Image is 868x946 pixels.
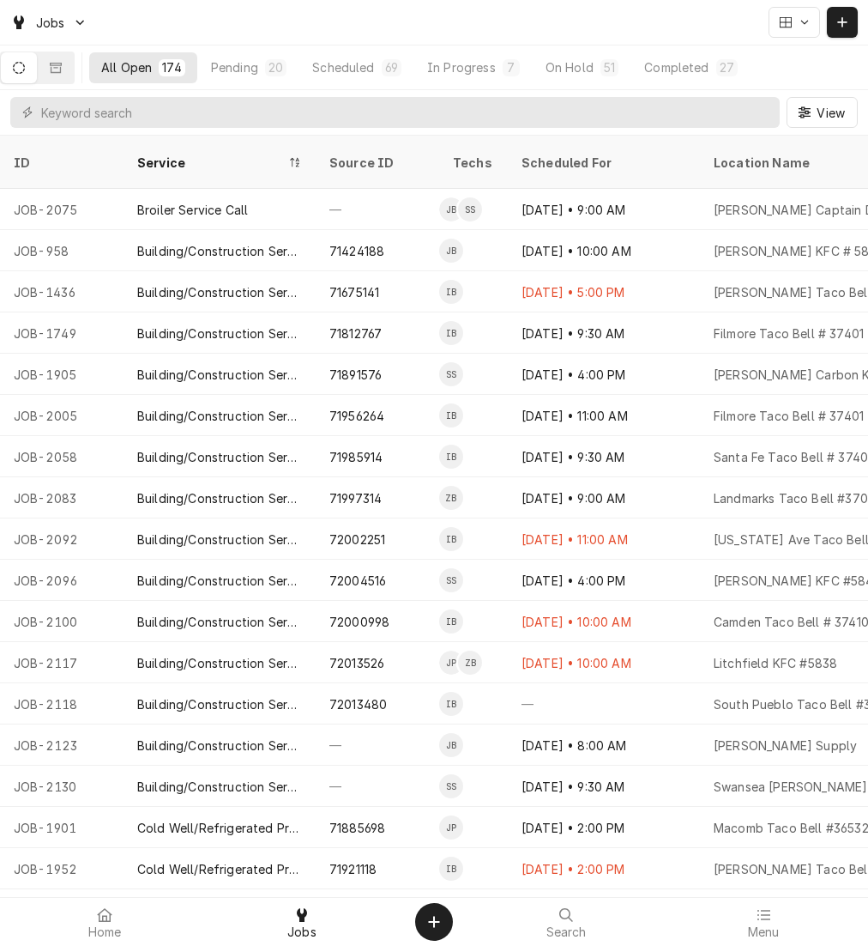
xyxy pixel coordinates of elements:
[508,766,700,807] div: [DATE] • 9:30 AM
[316,725,439,766] div: —
[439,321,463,345] div: IB
[666,901,861,943] a: Menu
[312,58,374,76] div: Scheduled
[329,860,377,878] div: 71921118
[714,654,837,672] div: Litchfield KFC #5838
[316,766,439,807] div: —
[508,477,700,518] div: [DATE] • 9:00 AM
[439,362,463,386] div: Sam Smith's Avatar
[439,568,463,592] div: Sam Smith's Avatar
[329,448,383,466] div: 71985914
[508,642,700,683] div: [DATE] • 10:00 AM
[439,568,463,592] div: SS
[439,197,463,221] div: James Bain's Avatar
[137,201,248,219] div: Broiler Service Call
[3,9,94,37] a: Go to Jobs
[748,925,780,939] span: Menu
[508,230,700,271] div: [DATE] • 10:00 AM
[714,407,864,425] div: Filmore Taco Bell # 37401
[521,154,683,172] div: Scheduled For
[439,403,463,428] div: Izaia Bain's Avatar
[385,58,398,76] div: 69
[439,692,463,716] div: Izaia Bain's Avatar
[137,531,302,549] div: Building/Construction Service
[439,239,463,263] div: JB
[506,58,516,76] div: 7
[137,489,302,507] div: Building/Construction Service
[329,613,389,631] div: 72000998
[439,857,463,881] div: IB
[316,189,439,230] div: —
[268,58,283,76] div: 20
[439,733,463,757] div: JB
[508,189,700,230] div: [DATE] • 9:00 AM
[329,572,386,590] div: 72004516
[644,58,708,76] div: Completed
[604,58,615,76] div: 51
[329,324,382,343] div: 71812767
[453,154,494,172] div: Techs
[204,901,400,943] a: Jobs
[41,97,771,128] input: Keyword search
[439,197,463,221] div: JB
[546,58,594,76] div: On Hold
[415,903,453,941] button: Create Object
[508,312,700,354] div: [DATE] • 9:30 AM
[137,613,302,631] div: Building/Construction Service
[137,154,285,172] div: Service
[508,848,700,889] div: [DATE] • 2:00 PM
[439,280,463,304] div: IB
[329,407,384,425] div: 71956264
[137,860,302,878] div: Cold Well/Refrigerated Prep table/Cold Line
[329,654,384,672] div: 72013526
[137,366,302,384] div: Building/Construction Service
[137,242,302,260] div: Building/Construction Service
[427,58,496,76] div: In Progress
[439,527,463,551] div: IB
[329,154,422,172] div: Source ID
[329,531,385,549] div: 72002251
[137,654,302,672] div: Building/Construction Service
[439,445,463,469] div: Izaia Bain's Avatar
[137,407,302,425] div: Building/Construction Service
[162,58,181,76] div: 174
[439,321,463,345] div: Izaia Bain's Avatar
[439,651,463,675] div: Jonnie Pakovich's Avatar
[137,283,302,301] div: Building/Construction Service
[439,445,463,469] div: IB
[508,889,700,931] div: [DATE] • 9:00 AM
[508,518,700,560] div: [DATE] • 11:00 AM
[508,395,700,436] div: [DATE] • 11:00 AM
[329,366,382,384] div: 71891576
[329,283,379,301] div: 71675141
[439,816,463,840] div: JP
[439,280,463,304] div: Izaia Bain's Avatar
[714,737,857,755] div: [PERSON_NAME] Supply
[439,527,463,551] div: Izaia Bain's Avatar
[439,403,463,428] div: IB
[508,271,700,312] div: [DATE] • 5:00 PM
[468,901,664,943] a: Search
[137,324,302,343] div: Building/Construction Service
[137,819,302,837] div: Cold Well/Refrigerated Prep table/Cold Line
[14,154,106,172] div: ID
[720,58,734,76] div: 27
[508,436,700,477] div: [DATE] • 9:30 AM
[137,737,302,755] div: Building/Construction Service
[137,448,302,466] div: Building/Construction Service
[439,362,463,386] div: SS
[508,601,700,642] div: [DATE] • 10:00 AM
[458,651,482,675] div: Zackary Bain's Avatar
[439,774,463,798] div: SS
[101,58,152,76] div: All Open
[439,609,463,634] div: Izaia Bain's Avatar
[439,857,463,881] div: Izaia Bain's Avatar
[7,901,202,943] a: Home
[458,651,482,675] div: ZB
[439,486,463,510] div: ZB
[137,778,302,796] div: Building/Construction Service
[329,819,385,837] div: 71885698
[329,489,382,507] div: 71997314
[88,925,122,939] span: Home
[329,695,387,713] div: 72013480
